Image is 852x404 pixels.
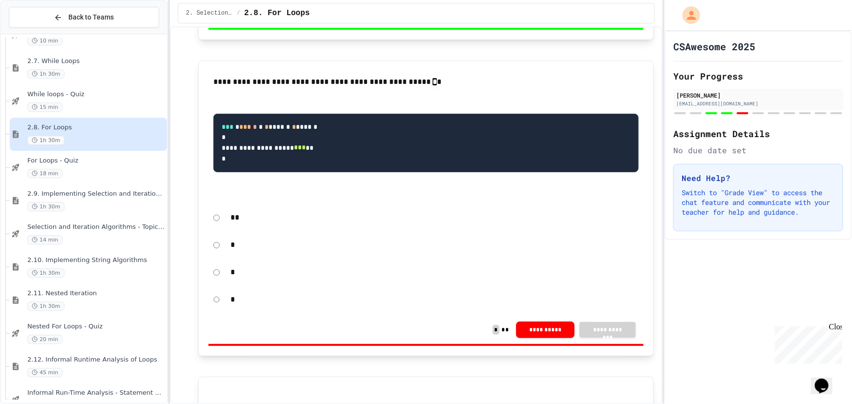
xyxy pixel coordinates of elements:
p: Switch to "Grade View" to access the chat feature and communicate with your teacher for help and ... [682,188,835,217]
h2: Assignment Details [673,127,843,141]
iframe: chat widget [771,323,842,364]
span: 1h 30m [27,69,64,79]
span: Back to Teams [68,12,114,22]
span: 45 min [27,368,62,377]
span: 10 min [27,36,62,45]
div: [PERSON_NAME] [676,91,840,100]
span: Selection and Iteration Algorithms - Topic 2.9 [27,223,165,231]
div: No due date set [673,144,843,156]
span: While loops - Quiz [27,90,165,99]
span: 18 min [27,169,62,178]
div: My Account [672,4,703,26]
span: For Loops - Quiz [27,157,165,165]
span: 20 min [27,335,62,344]
h1: CSAwesome 2025 [673,40,755,53]
span: 2.9. Implementing Selection and Iteration Algorithms [27,190,165,198]
span: 1h 30m [27,202,64,211]
h3: Need Help? [682,172,835,184]
span: 2. Selection and Iteration [186,9,233,17]
h2: Your Progress [673,69,843,83]
span: 1h 30m [27,302,64,311]
div: Chat with us now!Close [4,4,67,62]
span: 1h 30m [27,268,64,278]
span: 2.8. For Loops [244,7,310,19]
span: 2.10. Implementing String Algorithms [27,256,165,264]
span: 2.8. For Loops [27,123,165,132]
span: 14 min [27,235,62,244]
span: / [237,9,240,17]
span: Nested For Loops - Quiz [27,323,165,331]
span: 15 min [27,102,62,112]
span: 2.7. While Loops [27,57,165,65]
div: [EMAIL_ADDRESS][DOMAIN_NAME] [676,100,840,107]
iframe: chat widget [811,365,842,394]
span: 2.12. Informal Runtime Analysis of Loops [27,356,165,364]
span: Informal Run-Time Analysis - Statement Execution Counts [27,389,165,397]
span: 2.11. Nested Iteration [27,289,165,298]
span: 1h 30m [27,136,64,145]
